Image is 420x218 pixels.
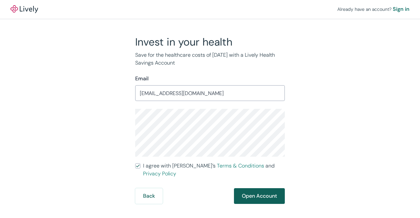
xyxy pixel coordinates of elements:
a: Privacy Policy [143,170,176,177]
label: Email [135,75,149,83]
a: LivelyLively [10,5,38,13]
p: Save for the healthcare costs of [DATE] with a Lively Health Savings Account [135,51,285,67]
a: Sign in [393,5,409,13]
a: Terms & Conditions [217,162,264,169]
button: Back [135,188,163,204]
span: I agree with [PERSON_NAME]’s and [143,162,285,178]
img: Lively [10,5,38,13]
h2: Invest in your health [135,35,285,49]
button: Open Account [234,188,285,204]
div: Already have an account? [337,5,409,13]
